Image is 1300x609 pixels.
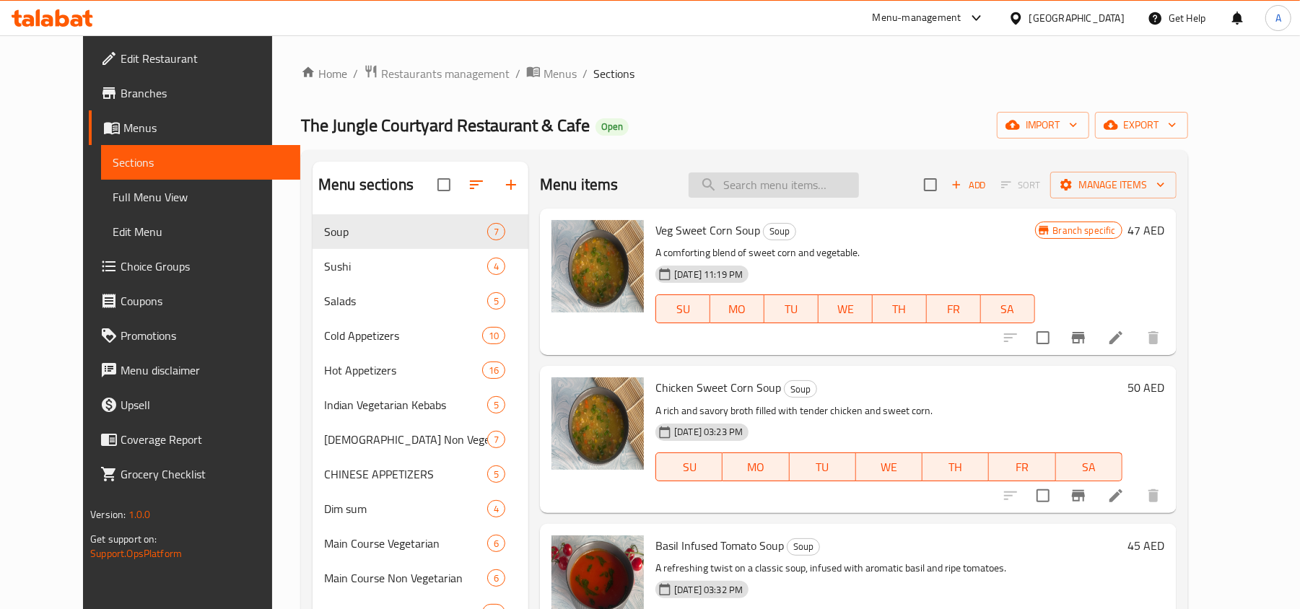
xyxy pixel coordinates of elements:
[1062,176,1165,194] span: Manage items
[540,174,619,196] h2: Menu items
[927,294,981,323] button: FR
[1275,10,1281,26] span: A
[873,9,961,27] div: Menu-management
[488,225,505,239] span: 7
[763,223,796,240] div: Soup
[655,452,723,481] button: SU
[488,502,505,516] span: 4
[318,174,414,196] h2: Menu sections
[662,299,704,320] span: SU
[662,457,717,478] span: SU
[987,299,1029,320] span: SA
[121,84,289,102] span: Branches
[764,223,795,240] span: Soup
[324,569,487,587] span: Main Course Non Vegetarian
[992,174,1050,196] span: Select section first
[583,65,588,82] li: /
[1128,377,1165,398] h6: 50 AED
[1136,320,1171,355] button: delete
[482,327,505,344] div: items
[488,537,505,551] span: 6
[981,294,1035,323] button: SA
[487,396,505,413] div: items
[487,535,505,552] div: items
[121,258,289,275] span: Choice Groups
[313,526,528,561] div: Main Course Vegetarian6
[1061,320,1096,355] button: Branch-specific-item
[819,294,873,323] button: WE
[655,377,781,398] span: Chicken Sweet Corn Soup
[487,500,505,517] div: items
[301,109,590,141] span: The Jungle Courtyard Restaurant & Cafe
[313,457,528,491] div: CHINESE APPETIZERS5
[483,364,505,377] span: 16
[488,398,505,412] span: 5
[915,170,946,200] span: Select section
[324,535,487,552] span: Main Course Vegetarian
[689,172,859,198] input: search
[1061,478,1096,513] button: Branch-specific-item
[324,362,482,379] div: Hot Appetizers
[324,396,487,413] span: Indian Vegetarian Kebabs
[121,362,289,379] span: Menu disclaimer
[113,154,289,171] span: Sections
[90,530,157,548] span: Get support on:
[997,112,1089,139] button: import
[121,431,289,448] span: Coverage Report
[596,118,629,136] div: Open
[593,65,634,82] span: Sections
[526,64,577,83] a: Menus
[89,284,300,318] a: Coupons
[313,387,528,422] div: Indian Vegetarian Kebabs5
[488,294,505,308] span: 5
[655,244,1034,262] p: A comforting blend of sweet corn and vegetable.
[89,353,300,387] a: Menu disclaimer
[113,223,289,240] span: Edit Menu
[873,294,927,323] button: TH
[933,299,975,320] span: FR
[922,452,989,481] button: TH
[488,433,505,447] span: 7
[949,177,988,193] span: Add
[668,583,749,597] span: [DATE] 03:32 PM
[313,561,528,595] div: Main Course Non Vegetarian6
[655,219,760,241] span: Veg Sweet Corn Soup
[89,110,300,145] a: Menus
[324,500,487,517] div: Dim sum
[824,299,867,320] span: WE
[324,431,487,448] div: Indian Non Vegetarian Kebabs
[790,452,856,481] button: TU
[128,505,151,524] span: 1.0.0
[313,284,528,318] div: Salads5
[313,249,528,284] div: Sushi4
[1050,172,1177,198] button: Manage items
[862,457,917,478] span: WE
[544,65,577,82] span: Menus
[89,249,300,284] a: Choice Groups
[1056,452,1122,481] button: SA
[313,318,528,353] div: Cold Appetizers10
[1028,481,1058,511] span: Select to update
[313,422,528,457] div: [DEMOGRAPHIC_DATA] Non Vegetarian Kebabs7
[121,50,289,67] span: Edit Restaurant
[1028,323,1058,353] span: Select to update
[1107,116,1177,134] span: export
[1095,112,1188,139] button: export
[596,121,629,133] span: Open
[324,223,487,240] span: Soup
[324,292,487,310] div: Salads
[487,258,505,275] div: items
[324,258,487,275] span: Sushi
[89,387,300,422] a: Upsell
[90,505,126,524] span: Version:
[313,353,528,387] div: Hot Appetizers16
[89,76,300,110] a: Branches
[668,268,749,281] span: [DATE] 11:19 PM
[1128,535,1165,556] h6: 45 AED
[795,457,850,478] span: TU
[551,377,644,470] img: Chicken Sweet Corn Soup
[482,362,505,379] div: items
[324,327,482,344] div: Cold Appetizers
